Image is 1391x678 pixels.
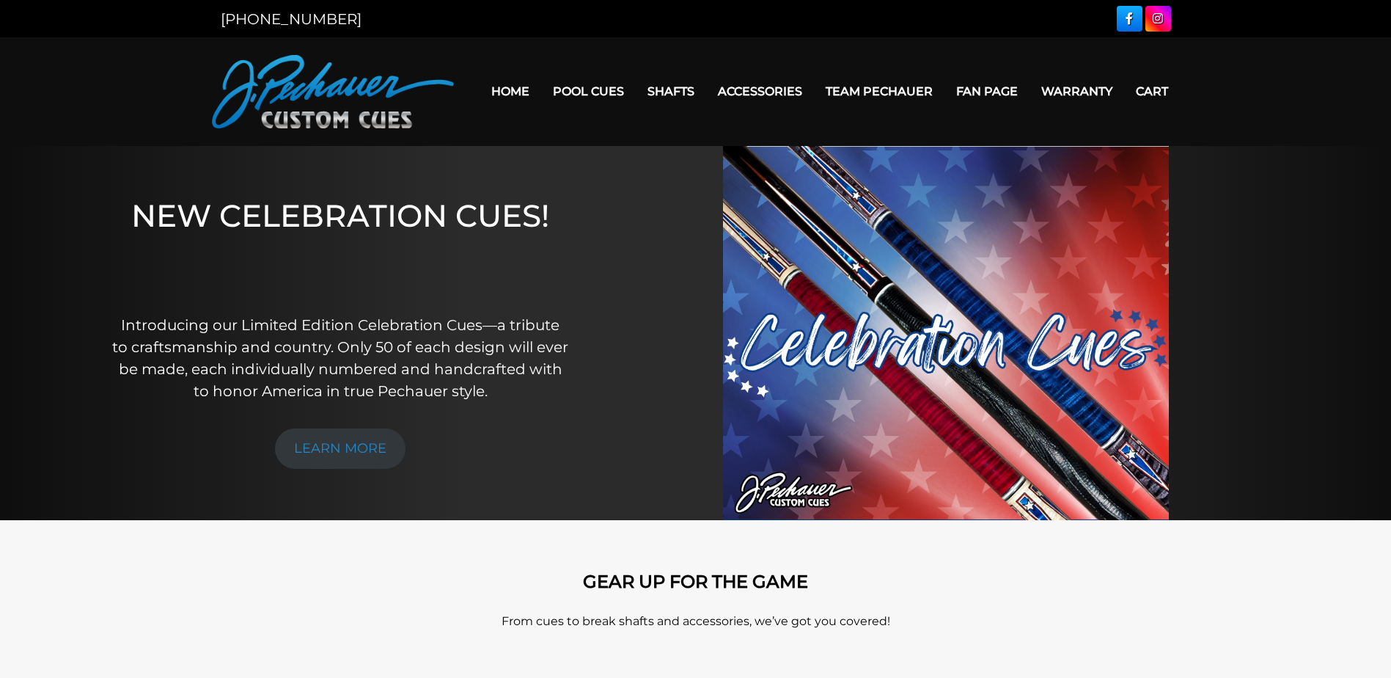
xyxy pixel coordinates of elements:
[1124,73,1180,110] a: Cart
[944,73,1030,110] a: Fan Page
[480,73,541,110] a: Home
[111,314,569,402] p: Introducing our Limited Edition Celebration Cues—a tribute to craftsmanship and country. Only 50 ...
[278,613,1114,630] p: From cues to break shafts and accessories, we’ve got you covered!
[814,73,944,110] a: Team Pechauer
[636,73,706,110] a: Shafts
[583,571,808,592] strong: GEAR UP FOR THE GAME
[1030,73,1124,110] a: Warranty
[706,73,814,110] a: Accessories
[275,429,405,469] a: LEARN MORE
[221,10,361,28] a: [PHONE_NUMBER]
[541,73,636,110] a: Pool Cues
[111,197,569,294] h1: NEW CELEBRATION CUES!
[212,55,454,128] img: Pechauer Custom Cues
